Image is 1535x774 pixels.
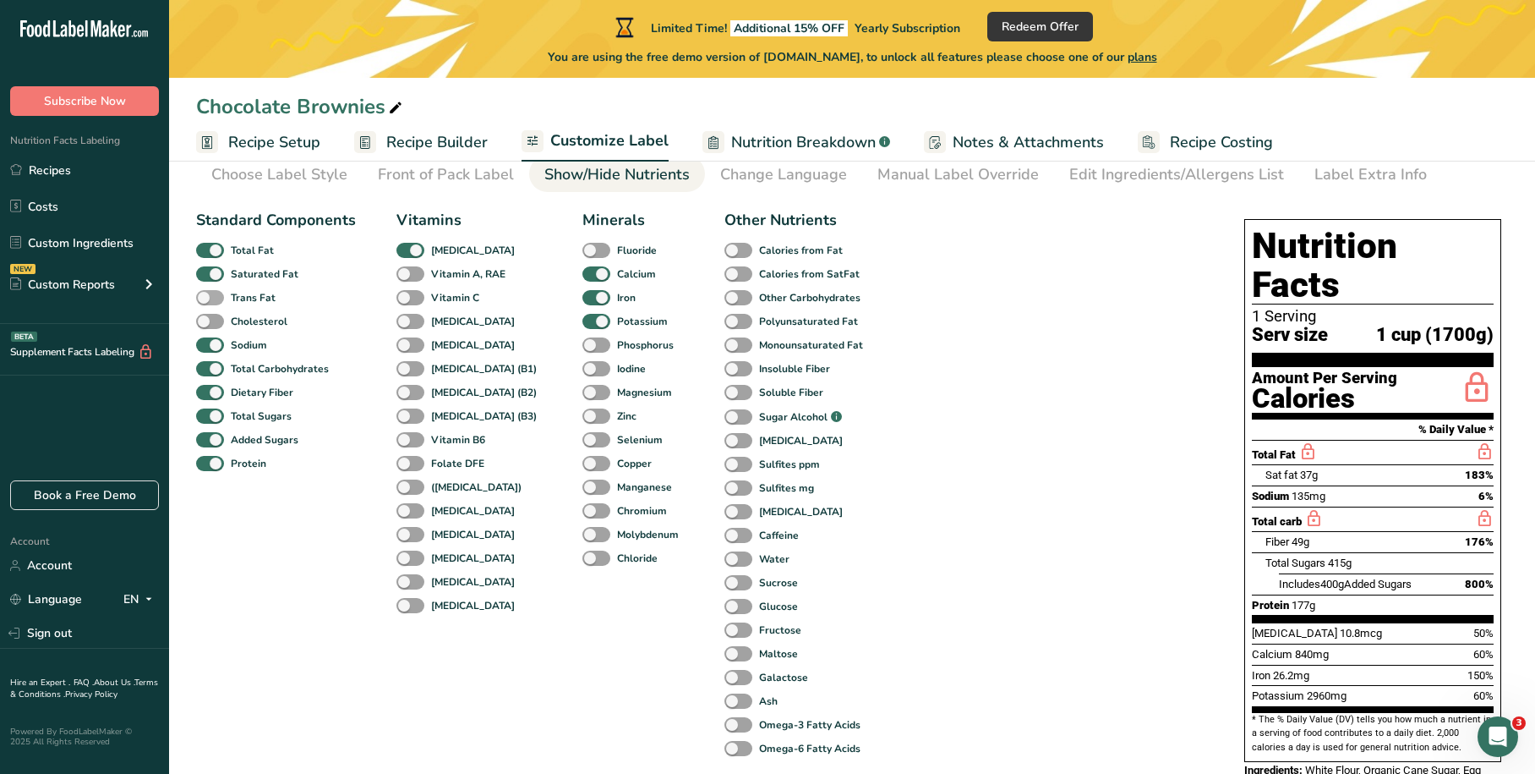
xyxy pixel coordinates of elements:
[1292,490,1325,502] span: 135mg
[94,677,134,689] a: About Us .
[1252,669,1270,682] span: Iron
[431,480,522,495] b: ([MEDICAL_DATA])
[431,527,515,542] b: [MEDICAL_DATA]
[1252,627,1337,640] span: [MEDICAL_DATA]
[431,503,515,519] b: [MEDICAL_DATA]
[196,209,356,232] div: Standard Components
[759,409,828,425] b: Sugar Alcohol
[396,209,542,232] div: Vitamins
[1252,227,1494,305] h1: Nutrition Facts
[1465,578,1494,590] span: 800%
[724,209,868,232] div: Other Nutrients
[1512,716,1526,730] span: 3
[731,131,876,154] span: Nutrition Breakdown
[759,552,789,567] b: Water
[44,92,126,110] span: Subscribe Now
[10,677,70,689] a: Hire an Expert .
[702,124,890,162] a: Nutrition Breakdown
[1265,469,1297,481] span: Sat fat
[759,623,801,638] b: Fructose
[855,20,960,36] span: Yearly Subscription
[431,574,515,590] b: [MEDICAL_DATA]
[1465,469,1494,481] span: 183%
[759,694,778,709] b: Ash
[1478,716,1518,757] iframe: Intercom live chat
[617,527,679,542] b: Molybdenum
[1069,163,1284,186] div: Edit Ingredients/Allergens List
[431,551,515,566] b: [MEDICAL_DATA]
[231,290,276,305] b: Trans Fat
[431,314,515,329] b: [MEDICAL_DATA]
[617,456,652,471] b: Copper
[617,503,667,519] b: Chromium
[522,122,669,162] a: Customize Label
[431,243,515,258] b: [MEDICAL_DATA]
[386,131,488,154] span: Recipe Builder
[1473,627,1494,640] span: 50%
[759,338,863,353] b: Monounsaturated Fat
[431,266,505,282] b: Vitamin A, RAE
[196,124,320,162] a: Recipe Setup
[196,91,406,122] div: Chocolate Brownies
[759,266,860,282] b: Calories from SatFat
[1252,325,1328,346] span: Serv size
[65,689,117,700] a: Privacy Policy
[10,276,115,294] div: Custom Reports
[759,480,814,496] b: Sulfites mg
[759,457,820,472] b: Sulfites ppm
[10,585,82,614] a: Language
[10,480,159,510] a: Book a Free Demo
[231,432,298,447] b: Added Sugars
[1252,308,1494,325] div: 1 Serving
[431,361,537,376] b: [MEDICAL_DATA] (B1)
[617,338,674,353] b: Phosphorus
[431,409,537,424] b: [MEDICAL_DATA] (B3)
[10,264,36,274] div: NEW
[1252,448,1296,461] span: Total Fat
[1292,535,1309,548] span: 49g
[123,590,159,610] div: EN
[1295,648,1329,661] span: 840mg
[759,717,860,733] b: Omega-3 Fatty Acids
[10,86,159,116] button: Subscribe Now
[1252,599,1289,612] span: Protein
[617,314,668,329] b: Potassium
[231,266,298,282] b: Saturated Fat
[231,456,266,471] b: Protein
[1467,669,1494,682] span: 150%
[1292,599,1315,612] span: 177g
[953,131,1104,154] span: Notes & Attachments
[1320,578,1344,590] span: 400g
[759,504,843,519] b: [MEDICAL_DATA]
[617,290,636,305] b: Iron
[759,314,858,329] b: Polyunsaturated Fat
[617,432,663,447] b: Selenium
[1473,689,1494,702] span: 60%
[231,314,287,329] b: Cholesterol
[1128,49,1157,65] span: plans
[1252,713,1494,755] section: * The % Daily Value (DV) tells you how much a nutrient in a serving of food contributes to a dail...
[617,243,657,258] b: Fluoride
[759,528,799,543] b: Caffeine
[544,163,690,186] div: Show/Hide Nutrients
[877,163,1039,186] div: Manual Label Override
[1273,669,1309,682] span: 26.2mg
[378,163,514,186] div: Front of Pack Label
[1252,648,1292,661] span: Calcium
[1138,124,1273,162] a: Recipe Costing
[228,131,320,154] span: Recipe Setup
[759,670,808,685] b: Galactose
[1252,420,1494,440] section: % Daily Value *
[431,598,515,613] b: [MEDICAL_DATA]
[1265,535,1289,548] span: Fiber
[987,12,1093,41] button: Redeem Offer
[1314,163,1427,186] div: Label Extra Info
[582,209,684,232] div: Minerals
[231,385,293,400] b: Dietary Fiber
[550,129,669,152] span: Customize Label
[612,17,960,37] div: Limited Time!
[759,575,798,590] b: Sucrose
[1340,627,1382,640] span: 10.8mcg
[431,338,515,353] b: [MEDICAL_DATA]
[1002,18,1079,36] span: Redeem Offer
